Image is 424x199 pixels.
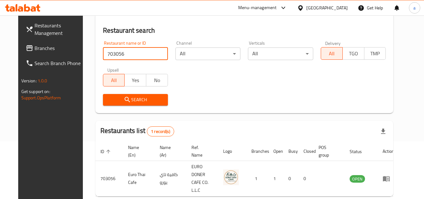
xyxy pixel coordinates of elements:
[21,77,37,85] span: Version:
[127,76,144,85] span: Yes
[248,47,313,60] div: All
[364,47,386,60] button: TMP
[35,22,84,37] span: Restaurants Management
[268,161,283,196] td: 1
[123,161,155,196] td: Euro Thai Cafe
[124,74,146,86] button: Yes
[218,142,246,161] th: Logo
[103,94,168,106] button: Search
[186,161,218,196] td: EURO DONER CAFE CO. L.L.C
[268,142,283,161] th: Open
[38,77,47,85] span: 1.0.0
[350,175,365,183] span: OPEN
[95,142,399,196] table: enhanced table
[108,96,163,104] span: Search
[146,74,168,86] button: No
[319,144,337,159] span: POS group
[324,49,340,58] span: All
[383,175,394,182] div: Menu
[345,49,362,58] span: TGO
[413,4,416,11] span: a
[95,161,123,196] td: 703056
[175,47,240,60] div: All
[298,161,314,196] td: 0
[21,18,89,41] a: Restaurants Management
[321,47,343,60] button: All
[35,44,84,52] span: Branches
[35,59,84,67] span: Search Branch Phone
[223,169,239,185] img: Euro Thai Cafe
[21,41,89,56] a: Branches
[283,142,298,161] th: Busy
[238,4,277,12] div: Menu-management
[21,94,61,102] a: Support.OpsPlatform
[325,41,341,45] label: Delivery
[298,142,314,161] th: Closed
[21,87,50,96] span: Get support on:
[378,142,399,161] th: Action
[342,47,364,60] button: TGO
[149,76,165,85] span: No
[107,68,119,72] label: Upsell
[306,4,348,11] div: [GEOGRAPHIC_DATA]
[128,144,147,159] span: Name (En)
[103,26,386,35] h2: Restaurant search
[155,161,186,196] td: كافية تاي يورو
[160,144,179,159] span: Name (Ar)
[350,148,370,155] span: Status
[147,129,174,135] span: 1 record(s)
[100,126,174,136] h2: Restaurants list
[246,142,268,161] th: Branches
[246,161,268,196] td: 1
[103,74,125,86] button: All
[103,47,168,60] input: Search for restaurant name or ID..
[283,161,298,196] td: 0
[367,49,384,58] span: TMP
[100,148,112,155] span: ID
[376,124,391,139] div: Export file
[191,144,211,159] span: Ref. Name
[21,56,89,71] a: Search Branch Phone
[106,76,122,85] span: All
